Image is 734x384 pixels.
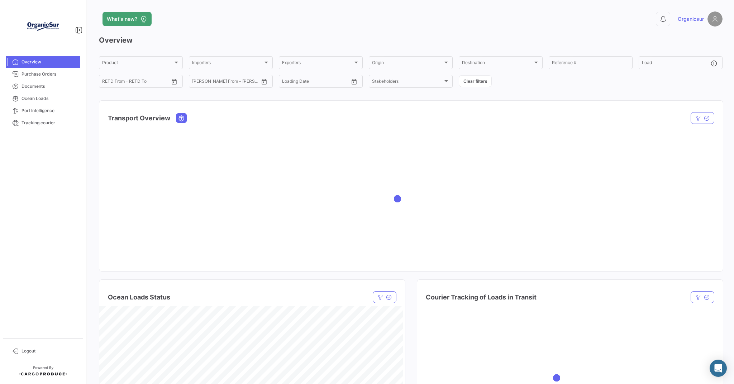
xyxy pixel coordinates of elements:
[22,107,77,114] span: Port Intelligence
[108,113,170,123] h4: Transport Overview
[282,80,292,85] input: From
[22,120,77,126] span: Tracking courier
[6,56,80,68] a: Overview
[282,61,353,66] span: Exporters
[22,348,77,354] span: Logout
[6,105,80,117] a: Port Intelligence
[192,80,202,85] input: From
[108,292,170,302] h4: Ocean Loads Status
[678,15,704,23] span: Organicsur
[6,92,80,105] a: Ocean Loads
[259,76,270,87] button: Open calendar
[426,292,537,302] h4: Courier Tracking of Loads in Transit
[22,95,77,102] span: Ocean Loads
[6,80,80,92] a: Documents
[107,15,137,23] span: What's new?
[372,61,443,66] span: Origin
[103,12,152,26] button: What's new?
[117,80,149,85] input: To
[297,80,329,85] input: To
[349,76,359,87] button: Open calendar
[102,80,112,85] input: From
[372,80,443,85] span: Stakeholders
[22,83,77,90] span: Documents
[192,61,263,66] span: Importers
[707,11,723,27] img: placeholder-user.png
[459,75,492,87] button: Clear filters
[99,35,723,45] h3: Overview
[102,61,173,66] span: Product
[169,76,180,87] button: Open calendar
[710,360,727,377] div: Abrir Intercom Messenger
[22,59,77,65] span: Overview
[6,68,80,80] a: Purchase Orders
[462,61,533,66] span: Destination
[25,9,61,44] img: Logo+OrganicSur.png
[207,80,239,85] input: To
[22,71,77,77] span: Purchase Orders
[6,117,80,129] a: Tracking courier
[176,114,186,123] button: Ocean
